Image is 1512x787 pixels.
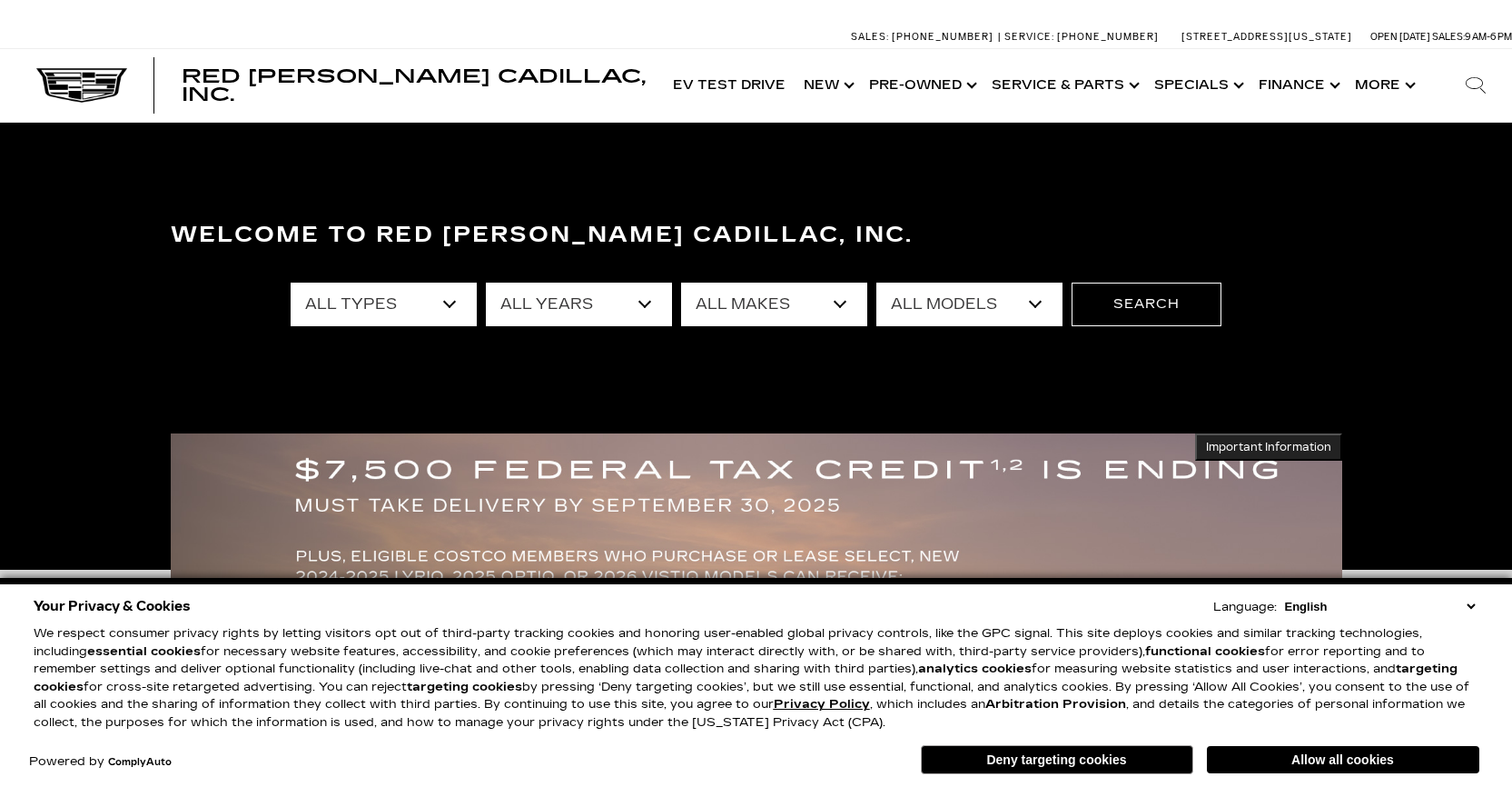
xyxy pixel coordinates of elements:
a: Service: [PHONE_NUMBER] [998,32,1163,42]
a: Pre-Owned [860,49,983,122]
h3: Welcome to Red [PERSON_NAME] Cadillac, Inc. [171,217,1342,254]
a: Finance [1250,49,1346,122]
span: Your Privacy & Cookies [34,593,191,619]
strong: targeting cookies [407,680,522,694]
span: [PHONE_NUMBER] [892,31,993,43]
a: ComplyAuto [108,757,172,768]
p: We respect consumer privacy rights by letting visitors opt out of third-party tracking cookies an... [34,625,1479,732]
strong: analytics cookies [918,662,1032,676]
button: More [1346,49,1421,122]
img: Cadillac Dark Logo with Cadillac White Text [36,68,127,103]
select: Language Select [1280,598,1479,615]
select: Filter by year [486,283,672,326]
span: Red [PERSON_NAME] Cadillac, Inc. [182,65,646,105]
a: [STREET_ADDRESS][US_STATE] [1181,31,1352,43]
a: EV Test Drive [664,49,795,122]
a: Service & Parts [983,49,1145,122]
strong: functional cookies [1145,644,1265,659]
select: Filter by make [681,283,867,326]
button: Allow all cookies [1207,746,1479,773]
a: Sales: [PHONE_NUMBER] [851,32,998,42]
strong: Arbitration Provision [985,697,1126,712]
span: 9 AM-6 PM [1465,31,1512,43]
a: Privacy Policy [774,697,870,712]
button: Important Information [1195,433,1342,461]
span: Sales: [1432,31,1465,43]
div: Language: [1213,602,1277,613]
a: Red [PERSON_NAME] Cadillac, Inc. [182,67,646,104]
span: Open [DATE] [1370,31,1430,43]
a: Specials [1145,49,1250,122]
select: Filter by model [876,283,1062,326]
button: Deny targeting cookies [921,745,1193,774]
button: Search [1072,283,1221,326]
strong: targeting cookies [34,662,1458,694]
div: Powered by [29,756,172,768]
span: Sales: [851,31,889,43]
span: Important Information [1206,440,1331,454]
span: [PHONE_NUMBER] [1057,31,1159,43]
a: New [795,49,860,122]
strong: essential cookies [87,644,201,659]
select: Filter by type [291,283,477,326]
span: Service: [1004,31,1054,43]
